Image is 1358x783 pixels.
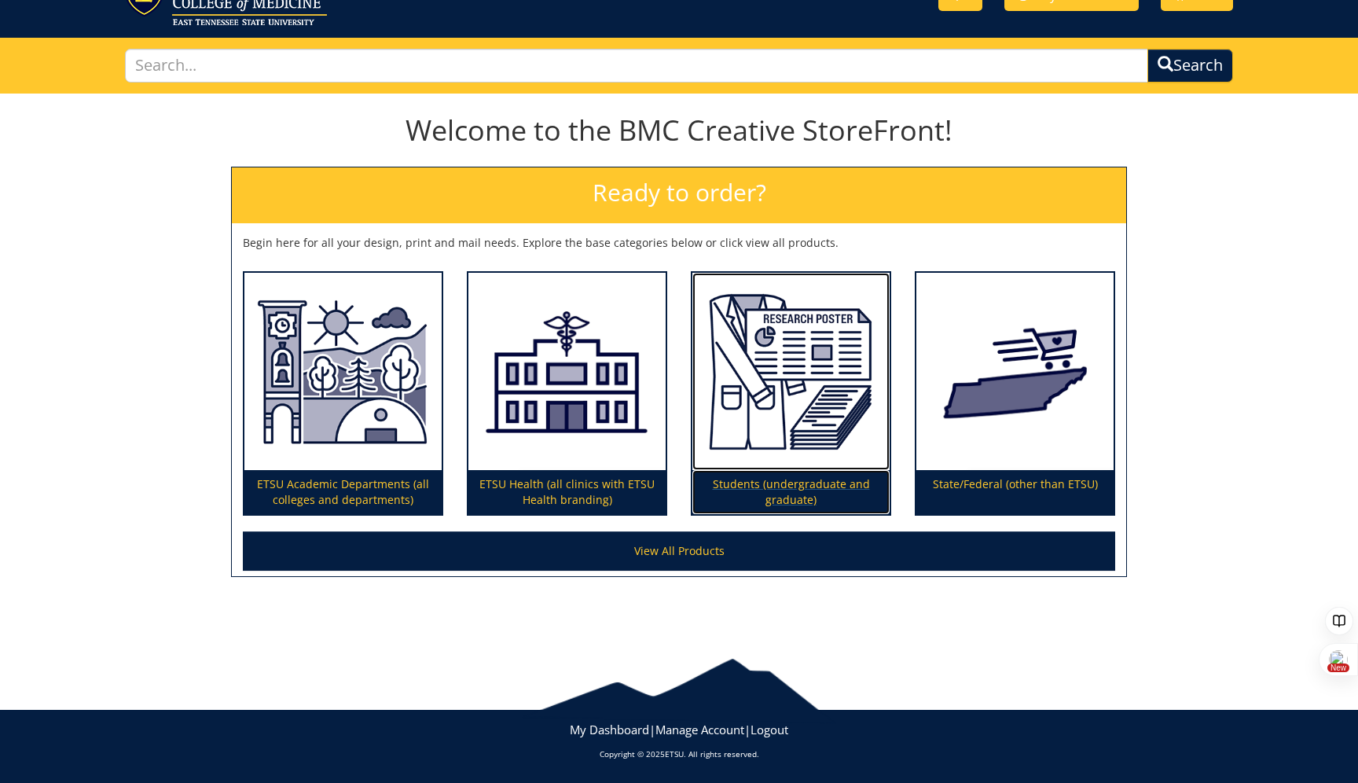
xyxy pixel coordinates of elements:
a: Logout [751,722,788,737]
a: ETSU [665,748,684,759]
h2: Ready to order? [232,167,1126,223]
a: ETSU Health (all clinics with ETSU Health branding) [468,273,666,515]
p: ETSU Academic Departments (all colleges and departments) [244,470,442,514]
h1: Welcome to the BMC Creative StoreFront! [231,115,1127,146]
p: State/Federal (other than ETSU) [916,470,1114,514]
img: ETSU Health (all clinics with ETSU Health branding) [468,273,666,471]
input: Search... [125,49,1148,83]
p: ETSU Health (all clinics with ETSU Health branding) [468,470,666,514]
img: Students (undergraduate and graduate) [692,273,890,471]
a: State/Federal (other than ETSU) [916,273,1114,515]
a: Students (undergraduate and graduate) [692,273,890,515]
p: Students (undergraduate and graduate) [692,470,890,514]
a: View All Products [243,531,1115,571]
button: Search [1147,49,1233,83]
img: State/Federal (other than ETSU) [916,273,1114,471]
a: ETSU Academic Departments (all colleges and departments) [244,273,442,515]
img: ETSU Academic Departments (all colleges and departments) [244,273,442,471]
p: Begin here for all your design, print and mail needs. Explore the base categories below or click ... [243,235,1115,251]
a: Manage Account [655,722,744,737]
a: My Dashboard [570,722,649,737]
